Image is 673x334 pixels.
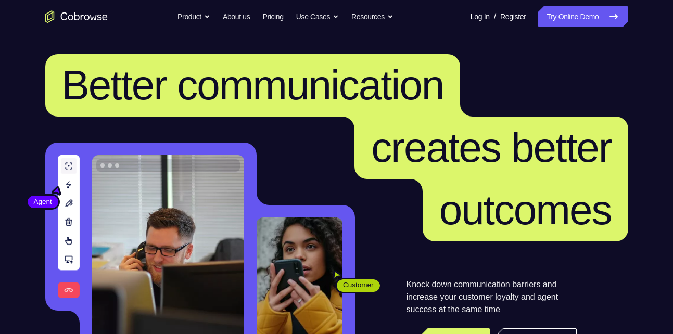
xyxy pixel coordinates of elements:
[177,6,210,27] button: Product
[538,6,628,27] a: Try Online Demo
[407,278,577,316] p: Knock down communication barriers and increase your customer loyalty and agent success at the sam...
[494,10,496,23] span: /
[471,6,490,27] a: Log In
[500,6,526,27] a: Register
[62,62,444,108] span: Better communication
[439,187,612,233] span: outcomes
[45,10,108,23] a: Go to the home page
[262,6,283,27] a: Pricing
[371,124,611,171] span: creates better
[351,6,393,27] button: Resources
[223,6,250,27] a: About us
[296,6,339,27] button: Use Cases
